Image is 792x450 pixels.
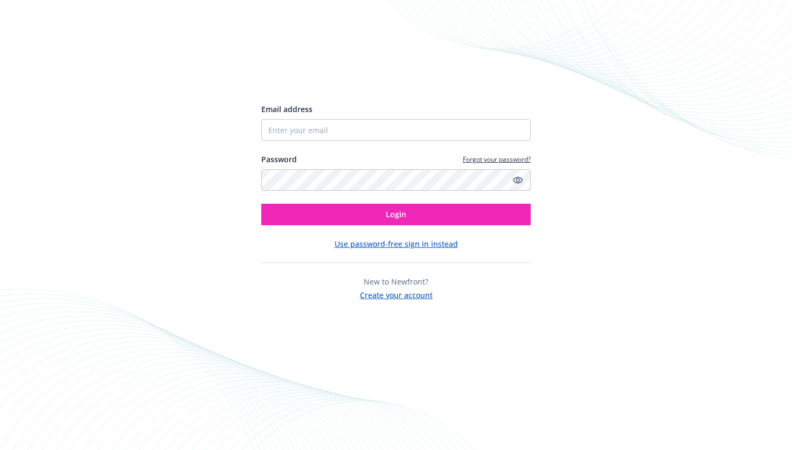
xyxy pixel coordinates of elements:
button: Create your account [360,287,433,301]
a: Show password [511,174,524,186]
button: Login [261,204,531,225]
button: Use password-free sign in instead [335,238,458,250]
input: Enter your password [261,169,531,191]
span: Login [386,209,406,219]
a: Forgot your password? [463,155,531,164]
input: Enter your email [261,119,531,141]
img: Newfront logo [261,65,363,84]
label: Password [261,154,297,165]
span: Email address [261,104,312,114]
span: New to Newfront? [364,276,428,287]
